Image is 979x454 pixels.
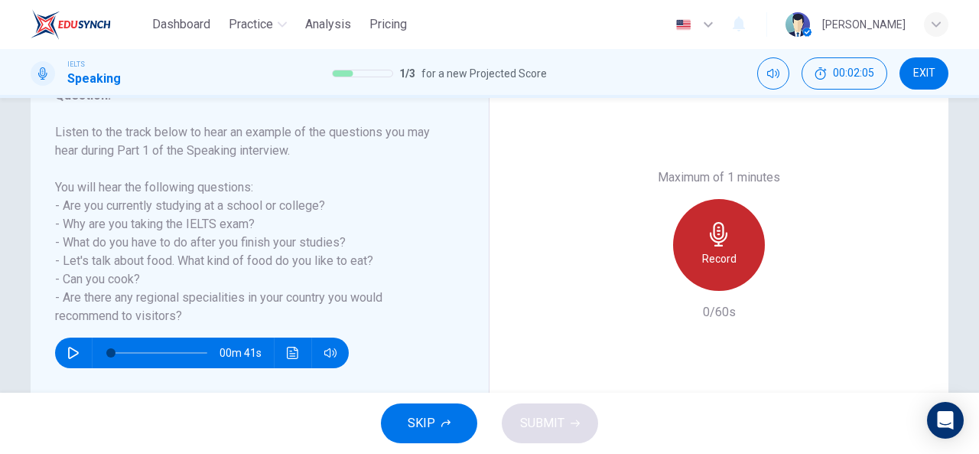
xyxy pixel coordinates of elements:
[674,19,693,31] img: en
[31,9,146,40] a: EduSynch logo
[927,402,964,439] div: Open Intercom Messenger
[408,413,435,434] span: SKIP
[802,57,887,90] button: 00:02:05
[369,15,407,34] span: Pricing
[229,15,273,34] span: Practice
[299,11,357,38] button: Analysis
[399,64,415,83] span: 1 / 3
[152,15,210,34] span: Dashboard
[673,199,765,291] button: Record
[703,303,736,322] h6: 0/60s
[363,11,413,38] button: Pricing
[381,403,477,443] button: SKIP
[31,9,111,40] img: EduSynch logo
[421,64,547,83] span: for a new Projected Score
[55,123,446,325] h6: Listen to the track below to hear an example of the questions you may hear during Part 1 of the S...
[281,338,305,368] button: Click to see the audio transcription
[833,67,874,80] span: 00:02:05
[899,57,948,90] button: EXIT
[757,57,789,90] div: Mute
[67,59,85,70] span: IELTS
[305,15,351,34] span: Analysis
[67,70,121,88] h1: Speaking
[913,67,935,80] span: EXIT
[822,15,906,34] div: [PERSON_NAME]
[658,168,780,187] h6: Maximum of 1 minutes
[802,57,887,90] div: Hide
[146,11,216,38] button: Dashboard
[220,338,274,368] span: 00m 41s
[702,250,737,268] h6: Record
[223,11,293,38] button: Practice
[785,12,810,37] img: Profile picture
